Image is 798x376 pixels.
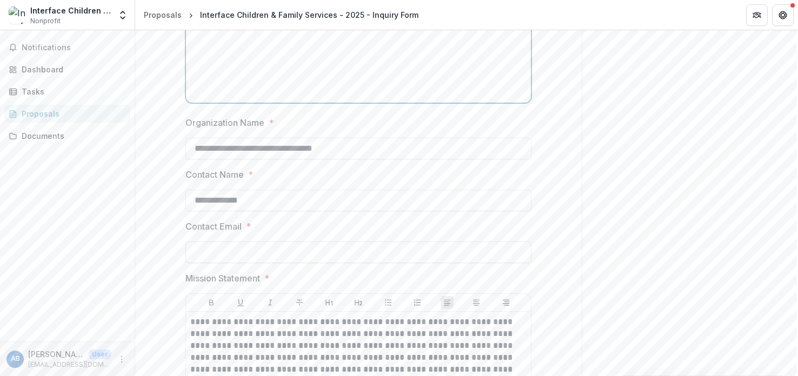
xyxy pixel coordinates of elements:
[470,296,483,309] button: Align Center
[4,39,130,56] button: Notifications
[22,130,122,142] div: Documents
[22,64,122,75] div: Dashboard
[144,9,182,21] div: Proposals
[352,296,365,309] button: Heading 2
[115,353,128,366] button: More
[22,86,122,97] div: Tasks
[28,360,111,370] p: [EMAIL_ADDRESS][DOMAIN_NAME]
[185,220,242,233] p: Contact Email
[139,7,186,23] a: Proposals
[22,43,126,52] span: Notifications
[234,296,247,309] button: Underline
[185,116,264,129] p: Organization Name
[22,108,122,119] div: Proposals
[441,296,454,309] button: Align Left
[382,296,395,309] button: Bullet List
[411,296,424,309] button: Ordered List
[500,296,513,309] button: Align Right
[4,83,130,100] a: Tasks
[185,272,260,285] p: Mission Statement
[28,348,84,360] p: [PERSON_NAME]
[30,5,111,16] div: Interface Children & Family Services
[11,355,20,362] div: Angela Barosso
[9,6,26,24] img: Interface Children & Family Services
[185,168,244,181] p: Contact Name
[264,296,277,309] button: Italicize
[115,4,130,26] button: Open entity switcher
[89,350,111,359] p: User
[746,4,768,26] button: Partners
[200,9,418,21] div: Interface Children & Family Services - 2025 - Inquiry Form
[4,61,130,78] a: Dashboard
[4,105,130,123] a: Proposals
[205,296,218,309] button: Bold
[293,296,306,309] button: Strike
[323,296,336,309] button: Heading 1
[4,127,130,145] a: Documents
[139,7,423,23] nav: breadcrumb
[30,16,61,26] span: Nonprofit
[772,4,794,26] button: Get Help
